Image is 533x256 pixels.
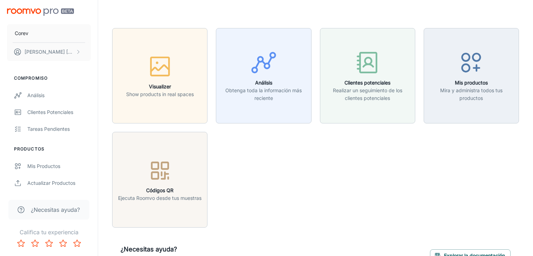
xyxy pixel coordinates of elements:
[112,132,207,227] button: Códigos QREjecuta Roomvo desde tus muestras
[428,79,514,87] h6: Mis productos
[27,125,91,133] div: Tareas pendientes
[28,236,42,250] button: Rate 2 star
[14,236,28,250] button: Rate 1 star
[220,79,307,87] h6: Análisis
[15,29,28,37] p: Corev
[6,228,92,236] p: Califica tu experiencia
[7,24,91,42] button: Corev
[112,176,207,183] a: Códigos QREjecuta Roomvo desde tus muestras
[31,206,80,214] span: ¿Necesitas ayuda?
[118,194,201,202] p: Ejecuta Roomvo desde tus muestras
[27,92,91,99] div: Análisis
[126,90,194,98] p: Show products in real spaces
[424,72,519,79] a: Mis productosMira y administra todos tus productos
[320,28,415,123] button: Clientes potencialesRealizar un seguimiento de los clientes potenciales
[121,244,351,254] h6: ¿Necesitas ayuda?
[428,87,514,102] p: Mira y administra todos tus productos
[216,28,311,123] button: AnálisisObtenga toda la información más reciente
[324,79,411,87] h6: Clientes potenciales
[324,87,411,102] p: Realizar un seguimiento de los clientes potenciales
[320,72,415,79] a: Clientes potencialesRealizar un seguimiento de los clientes potenciales
[112,28,207,123] button: VisualizerShow products in real spaces
[70,236,84,250] button: Rate 5 star
[424,28,519,123] button: Mis productosMira y administra todos tus productos
[216,72,311,79] a: AnálisisObtenga toda la información más reciente
[126,83,194,90] h6: Visualizer
[25,48,74,56] p: [PERSON_NAME] [PERSON_NAME]
[27,179,91,187] div: Actualizar productos
[7,8,74,16] img: Roomvo PRO Beta
[42,236,56,250] button: Rate 3 star
[7,43,91,61] button: [PERSON_NAME] [PERSON_NAME]
[27,162,91,170] div: Mis productos
[220,87,307,102] p: Obtenga toda la información más reciente
[56,236,70,250] button: Rate 4 star
[118,187,201,194] h6: Códigos QR
[27,108,91,116] div: Clientes potenciales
